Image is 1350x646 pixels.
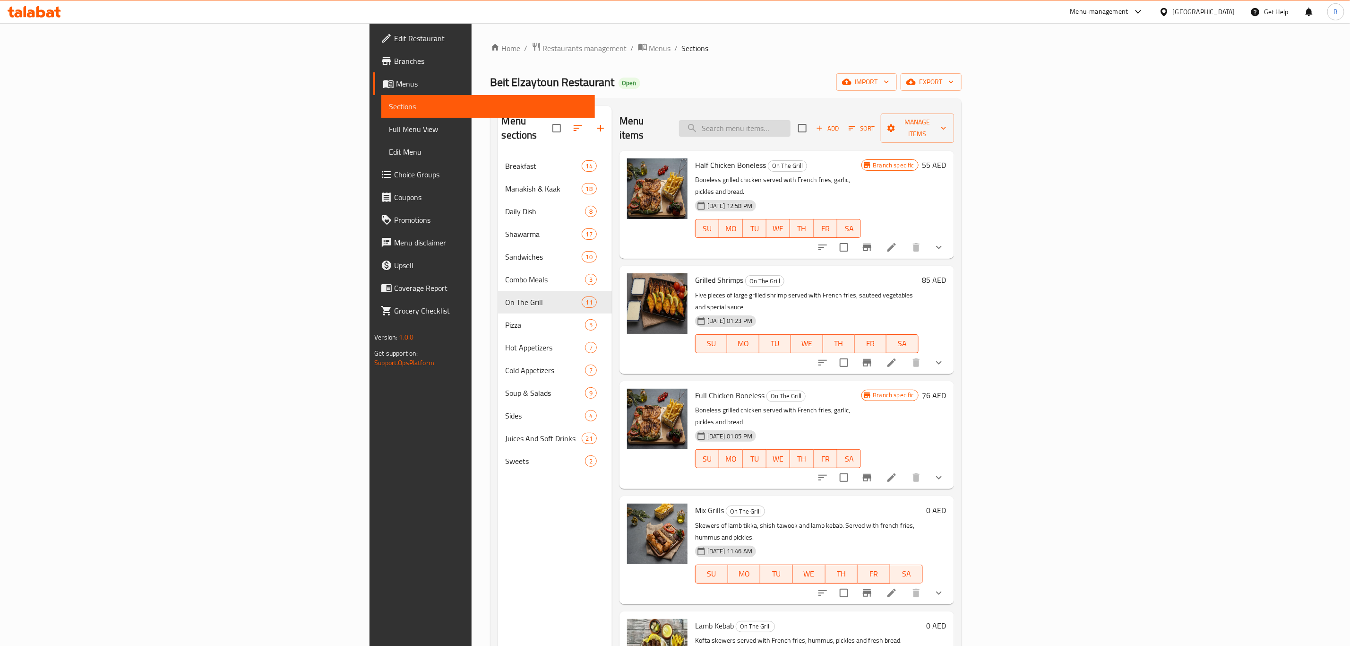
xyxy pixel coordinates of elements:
[767,391,805,402] span: On The Grill
[396,78,587,89] span: Menus
[498,291,612,314] div: On The Grill11
[726,506,765,517] span: On The Grill
[506,410,585,421] div: Sides
[490,42,962,54] nav: breadcrumb
[811,351,834,374] button: sort-choices
[585,365,597,376] div: items
[585,411,596,420] span: 4
[506,342,585,353] span: Hot Appetizers
[766,391,806,402] div: On The Grill
[836,73,897,91] button: import
[498,404,612,427] div: Sides4
[928,351,950,374] button: show more
[719,449,743,468] button: MO
[855,334,886,353] button: FR
[766,219,790,238] button: WE
[764,567,789,581] span: TU
[811,582,834,604] button: sort-choices
[856,466,878,489] button: Branch-specific-item
[498,268,612,291] div: Combo Meals3
[619,114,668,142] h2: Menu items
[585,387,597,399] div: items
[869,391,918,400] span: Branch specific
[394,237,587,248] span: Menu disclaimer
[582,297,597,308] div: items
[827,337,851,350] span: TH
[704,547,756,556] span: [DATE] 11:46 AM
[770,452,786,466] span: WE
[834,237,854,257] span: Select to update
[858,565,890,584] button: FR
[381,140,595,163] a: Edit Menu
[856,236,878,259] button: Branch-specific-item
[373,277,595,299] a: Coverage Report
[908,76,954,88] span: export
[627,158,688,219] img: Half Chicken Boneless
[928,582,950,604] button: show more
[394,169,587,180] span: Choice Groups
[498,155,612,177] div: Breakfast14
[1333,7,1338,17] span: B
[797,567,822,581] span: WE
[905,236,928,259] button: delete
[585,206,597,217] div: items
[506,297,582,308] span: On The Grill
[394,282,587,294] span: Coverage Report
[763,337,787,350] span: TU
[506,433,582,444] div: Juices And Soft Drinks
[837,449,861,468] button: SA
[743,219,766,238] button: TU
[837,219,861,238] button: SA
[723,452,739,466] span: MO
[736,621,775,632] div: On The Grill
[814,219,837,238] button: FR
[815,123,840,134] span: Add
[695,219,719,238] button: SU
[719,219,743,238] button: MO
[922,158,946,172] h6: 55 AED
[933,587,945,599] svg: Show Choices
[389,123,587,135] span: Full Menu View
[849,123,875,134] span: Sort
[811,236,834,259] button: sort-choices
[695,289,919,313] p: Five pieces of large grilled shrimp served with French fries, sauteed vegetables and special sauce
[927,504,946,517] h6: 0 AED
[506,274,585,285] div: Combo Meals
[869,161,918,170] span: Branch specific
[841,222,857,236] span: SA
[394,55,587,67] span: Branches
[905,351,928,374] button: delete
[699,452,715,466] span: SU
[834,353,854,373] span: Select to update
[675,43,678,54] li: /
[817,222,834,236] span: FR
[795,337,819,350] span: WE
[394,214,587,226] span: Promotions
[389,101,587,112] span: Sections
[506,251,582,262] span: Sandwiches
[585,410,597,421] div: items
[381,95,595,118] a: Sections
[856,351,878,374] button: Branch-specific-item
[736,621,774,632] span: On The Grill
[506,365,585,376] span: Cold Appetizers
[585,342,597,353] div: items
[731,337,755,350] span: MO
[506,387,585,399] span: Soup & Salads
[747,452,763,466] span: TU
[928,466,950,489] button: show more
[498,200,612,223] div: Daily Dish8
[699,222,715,236] span: SU
[695,174,861,198] p: Boneless grilled chicken served with French fries, garlic, pickles and bread.
[890,337,914,350] span: SA
[638,42,671,54] a: Menus
[1070,6,1128,17] div: Menu-management
[582,230,596,239] span: 17
[727,334,759,353] button: MO
[901,73,962,91] button: export
[846,121,877,136] button: Sort
[841,452,857,466] span: SA
[843,121,881,136] span: Sort items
